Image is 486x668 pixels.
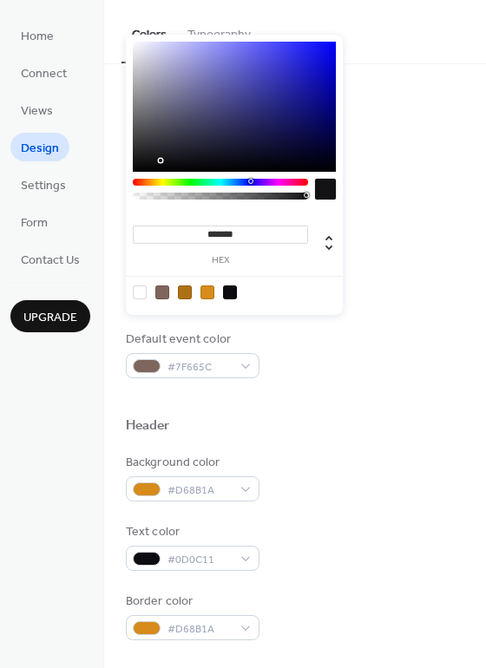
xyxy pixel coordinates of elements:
[133,256,308,265] label: hex
[21,252,80,270] span: Contact Us
[21,177,66,195] span: Settings
[21,214,48,232] span: Form
[133,285,147,299] div: rgb(255, 255, 255)
[178,285,192,299] div: rgb(173, 112, 21)
[10,95,63,124] a: Views
[155,285,169,299] div: rgb(127, 102, 92)
[200,285,214,299] div: rgb(214, 139, 26)
[21,102,53,121] span: Views
[126,593,256,611] div: Border color
[126,523,256,541] div: Text color
[167,358,232,377] span: #7F665C
[126,454,256,472] div: Background color
[10,300,90,332] button: Upgrade
[10,170,76,199] a: Settings
[223,285,237,299] div: rgb(13, 12, 17)
[21,28,54,46] span: Home
[126,417,170,436] div: Header
[21,65,67,83] span: Connect
[10,245,90,273] a: Contact Us
[10,58,77,87] a: Connect
[10,207,58,236] a: Form
[23,309,77,327] span: Upgrade
[21,140,59,158] span: Design
[10,21,64,49] a: Home
[167,620,232,639] span: #D68B1A
[126,331,256,349] div: Default event color
[167,481,232,500] span: #D68B1A
[167,551,232,569] span: #0D0C11
[10,133,69,161] a: Design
